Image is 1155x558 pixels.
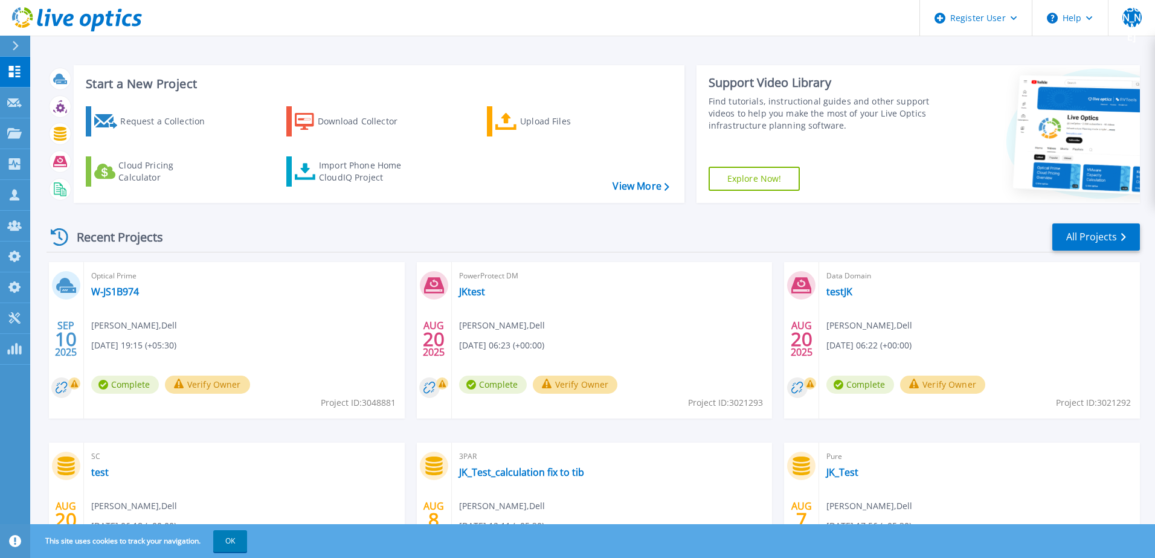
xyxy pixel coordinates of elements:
[422,317,445,361] div: AUG 2025
[533,376,618,394] button: Verify Owner
[91,319,177,332] span: [PERSON_NAME] , Dell
[459,286,485,298] a: JKtest
[86,156,220,187] a: Cloud Pricing Calculator
[423,334,445,344] span: 20
[459,519,544,533] span: [DATE] 12:11 (+05:30)
[86,106,220,136] a: Request a Collection
[118,159,215,184] div: Cloud Pricing Calculator
[120,109,217,133] div: Request a Collection
[487,106,622,136] a: Upload Files
[709,167,800,191] a: Explore Now!
[826,519,912,533] span: [DATE] 17:56 (+05:30)
[459,466,584,478] a: JK_Test_calculation fix to tib
[791,334,812,344] span: 20
[826,319,912,332] span: [PERSON_NAME] , Dell
[796,515,807,525] span: 7
[826,269,1133,283] span: Data Domain
[459,269,765,283] span: PowerProtect DM
[900,376,985,394] button: Verify Owner
[428,515,439,525] span: 8
[91,269,397,283] span: Optical Prime
[318,109,414,133] div: Download Collector
[86,77,669,91] h3: Start a New Project
[826,286,852,298] a: testJK
[165,376,250,394] button: Verify Owner
[55,334,77,344] span: 10
[91,519,176,533] span: [DATE] 06:18 (+00:00)
[91,499,177,513] span: [PERSON_NAME] , Dell
[459,499,545,513] span: [PERSON_NAME] , Dell
[91,339,176,352] span: [DATE] 19:15 (+05:30)
[91,376,159,394] span: Complete
[459,339,544,352] span: [DATE] 06:23 (+00:00)
[520,109,617,133] div: Upload Files
[213,530,247,552] button: OK
[709,75,935,91] div: Support Video Library
[459,319,545,332] span: [PERSON_NAME] , Dell
[286,106,421,136] a: Download Collector
[54,317,77,361] div: SEP 2025
[790,498,813,542] div: AUG 2025
[790,317,813,361] div: AUG 2025
[91,466,109,478] a: test
[826,499,912,513] span: [PERSON_NAME] , Dell
[91,286,139,298] a: W-JS1B974
[319,159,413,184] div: Import Phone Home CloudIQ Project
[1052,223,1140,251] a: All Projects
[826,466,858,478] a: JK_Test
[91,450,397,463] span: SC
[33,530,247,552] span: This site uses cookies to track your navigation.
[321,396,396,409] span: Project ID: 3048881
[709,95,935,132] div: Find tutorials, instructional guides and other support videos to help you make the most of your L...
[422,498,445,542] div: AUG 2025
[47,222,179,252] div: Recent Projects
[459,376,527,394] span: Complete
[688,396,763,409] span: Project ID: 3021293
[54,498,77,542] div: AUG 2025
[826,339,912,352] span: [DATE] 06:22 (+00:00)
[613,181,669,192] a: View More
[826,376,894,394] span: Complete
[826,450,1133,463] span: Pure
[1056,396,1131,409] span: Project ID: 3021292
[459,450,765,463] span: 3PAR
[55,515,77,525] span: 20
